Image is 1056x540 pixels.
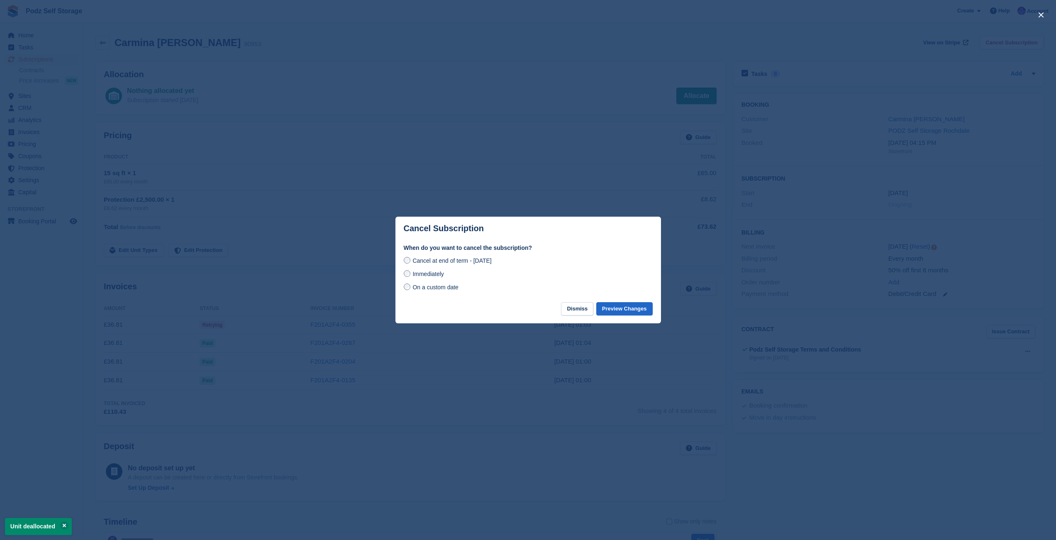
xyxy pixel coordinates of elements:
[404,270,410,277] input: Immediately
[412,284,458,291] span: On a custom date
[412,271,444,277] span: Immediately
[5,518,72,535] p: Unit deallocated
[561,302,593,316] button: Dismiss
[404,283,410,290] input: On a custom date
[412,257,491,264] span: Cancel at end of term - [DATE]
[596,302,653,316] button: Preview Changes
[404,244,653,252] label: When do you want to cancel the subscription?
[404,257,410,264] input: Cancel at end of term - [DATE]
[1034,8,1048,22] button: close
[404,224,484,233] p: Cancel Subscription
